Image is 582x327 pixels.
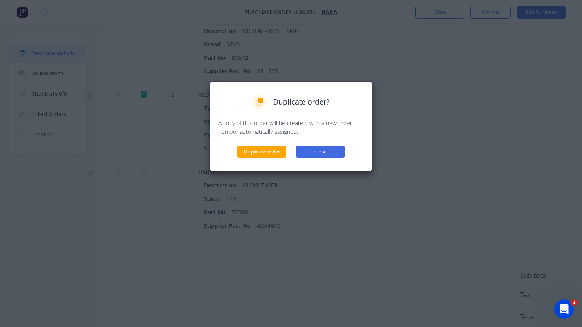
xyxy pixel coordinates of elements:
button: Close [296,146,345,158]
p: A copy of this order will be created, with a new order number automatically assigned. [218,119,364,136]
span: 1 [571,299,578,306]
span: Duplicate order? [273,96,330,107]
button: Duplicate order [237,146,286,158]
iframe: Intercom live chat [554,299,574,319]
